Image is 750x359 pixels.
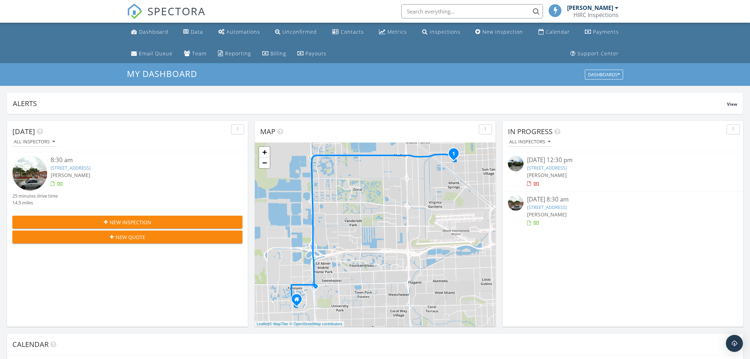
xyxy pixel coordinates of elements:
[260,127,275,136] span: Map
[127,4,142,19] img: The Best Home Inspection Software - Spectora
[12,156,47,190] img: streetview
[226,28,260,35] div: Automations
[295,47,329,60] a: Payouts
[527,204,567,210] a: [STREET_ADDRESS]
[585,70,623,80] button: Dashboards
[527,211,567,218] span: [PERSON_NAME]
[567,4,613,11] div: [PERSON_NAME]
[259,147,270,158] a: Zoom in
[139,50,173,57] div: Email Queue
[536,26,573,39] a: Calendar
[12,127,35,136] span: [DATE]
[482,28,523,35] div: New Inspection
[290,322,342,326] a: © OpenStreetMap contributors
[51,156,223,165] div: 8:30 am
[306,50,326,57] div: Payouts
[582,26,622,39] a: Payments
[257,322,268,326] a: Leaflet
[508,195,738,227] a: [DATE] 8:30 am [STREET_ADDRESS] [PERSON_NAME]
[147,4,206,18] span: SPECTORA
[255,321,344,327] div: |
[577,50,619,57] div: Support Center
[430,28,460,35] div: Inspections
[341,28,364,35] div: Contacts
[509,139,550,144] div: All Inspectors
[191,28,203,35] div: Data
[270,50,286,57] div: Billing
[269,322,289,326] a: © MapTiler
[181,47,209,60] a: Team
[454,153,458,158] div: 380 W 17th St, Hialeah, FL 33010
[508,195,524,211] img: streetview
[110,219,151,226] span: New Inspection
[127,10,206,24] a: SPECTORA
[376,26,410,39] a: Metrics
[180,26,206,39] a: Data
[527,165,567,171] a: [STREET_ADDRESS]
[329,26,367,39] a: Contacts
[593,28,619,35] div: Payments
[452,151,455,156] i: 1
[127,68,197,79] span: My Dashboard
[192,50,207,57] div: Team
[12,216,242,228] button: New Inspection
[508,127,553,136] span: In Progress
[588,72,620,77] div: Dashboards
[12,199,58,206] div: 14.5 miles
[259,47,289,60] a: Billing
[13,99,727,108] div: Alerts
[297,299,301,303] div: 12440 SW 22 Ter, Miami FL 33175
[401,4,543,18] input: Search everything...
[51,165,90,171] a: [STREET_ADDRESS]
[116,233,145,241] span: New Quote
[51,172,90,178] span: [PERSON_NAME]
[527,156,719,165] div: [DATE] 12:30 pm
[12,156,242,206] a: 8:30 am [STREET_ADDRESS] [PERSON_NAME] 25 minutes drive time 14.5 miles
[546,28,570,35] div: Calendar
[215,47,254,60] a: Reporting
[508,156,738,187] a: [DATE] 12:30 pm [STREET_ADDRESS] [PERSON_NAME]
[387,28,407,35] div: Metrics
[272,26,320,39] a: Unconfirmed
[225,50,251,57] div: Reporting
[216,26,263,39] a: Automations (Basic)
[508,137,552,147] button: All Inspectors
[12,339,49,349] span: Calendar
[472,26,526,39] a: New Inspection
[128,26,171,39] a: Dashboard
[282,28,317,35] div: Unconfirmed
[508,156,524,171] img: streetview
[12,193,58,199] div: 25 minutes drive time
[527,195,719,204] div: [DATE] 8:30 am
[726,335,743,352] div: Open Intercom Messenger
[573,11,619,18] div: HIRC Inspections
[567,47,622,60] a: Support Center
[128,47,175,60] a: Email Queue
[12,137,56,147] button: All Inspectors
[139,28,168,35] div: Dashboard
[527,172,567,178] span: [PERSON_NAME]
[259,158,270,168] a: Zoom out
[14,139,55,144] div: All Inspectors
[727,101,737,107] span: View
[12,231,242,243] button: New Quote
[419,26,463,39] a: Inspections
